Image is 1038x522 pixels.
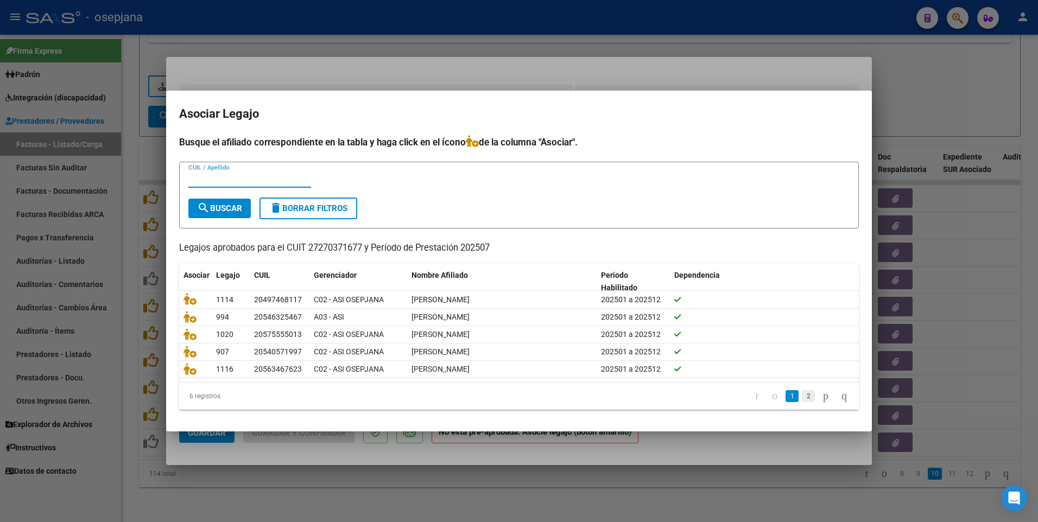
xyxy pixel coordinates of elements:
[601,346,666,358] div: 202501 a 202512
[750,390,764,402] a: go to first page
[179,383,313,410] div: 6 registros
[269,201,282,214] mat-icon: delete
[216,271,240,279] span: Legajo
[407,264,597,300] datatable-header-cell: Nombre Afiliado
[183,271,210,279] span: Asociar
[412,313,470,321] span: GIMENEZ SANTACRUZ DANTE SEBASTIAN
[314,365,384,373] span: C02 - ASI OSEPJANA
[254,363,302,375] div: 20563467623
[188,199,251,218] button: Buscar
[250,264,309,300] datatable-header-cell: CUIL
[800,387,817,405] li: page 2
[216,330,233,339] span: 1020
[818,390,833,402] a: go to next page
[837,390,852,402] a: go to last page
[314,347,384,356] span: C02 - ASI OSEPJANA
[254,346,302,358] div: 20540571997
[601,363,666,375] div: 202501 a 202512
[179,241,859,255] p: Legajos aprobados para el CUIT 27270371677 y Período de Prestación 202507
[412,330,470,339] span: MARQUEZ LUCAS DAMIAN
[179,135,859,149] h4: Busque el afiliado correspondiente en la tabla y haga click en el ícono de la columna "Asociar".
[254,271,270,279] span: CUIL
[784,387,800,405] li: page 1
[412,271,468,279] span: Nombre Afiliado
[309,264,407,300] datatable-header-cell: Gerenciador
[197,203,242,213] span: Buscar
[254,294,302,306] div: 20497468117
[216,295,233,304] span: 1114
[412,295,470,304] span: MARTINEZ JACOBO ROCCO
[179,104,859,124] h2: Asociar Legajo
[216,365,233,373] span: 1116
[412,365,470,373] span: MARTINEZ JACOBO RINGO
[314,271,357,279] span: Gerenciador
[179,264,212,300] datatable-header-cell: Asociar
[1001,485,1027,511] div: Open Intercom Messenger
[786,390,799,402] a: 1
[314,295,384,304] span: C02 - ASI OSEPJANA
[259,198,357,219] button: Borrar Filtros
[674,271,720,279] span: Dependencia
[601,328,666,341] div: 202501 a 202512
[601,294,666,306] div: 202501 a 202512
[314,313,344,321] span: A03 - ASI
[269,203,347,213] span: Borrar Filtros
[212,264,250,300] datatable-header-cell: Legajo
[254,311,302,323] div: 20546325467
[597,264,670,300] datatable-header-cell: Periodo Habilitado
[216,347,229,356] span: 907
[314,330,384,339] span: C02 - ASI OSEPJANA
[802,390,815,402] a: 2
[601,311,666,323] div: 202501 a 202512
[412,347,470,356] span: MARQUEZ LIZANDRO ABEL
[601,271,637,292] span: Periodo Habilitado
[670,264,859,300] datatable-header-cell: Dependencia
[216,313,229,321] span: 994
[767,390,782,402] a: go to previous page
[197,201,210,214] mat-icon: search
[254,328,302,341] div: 20575555013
